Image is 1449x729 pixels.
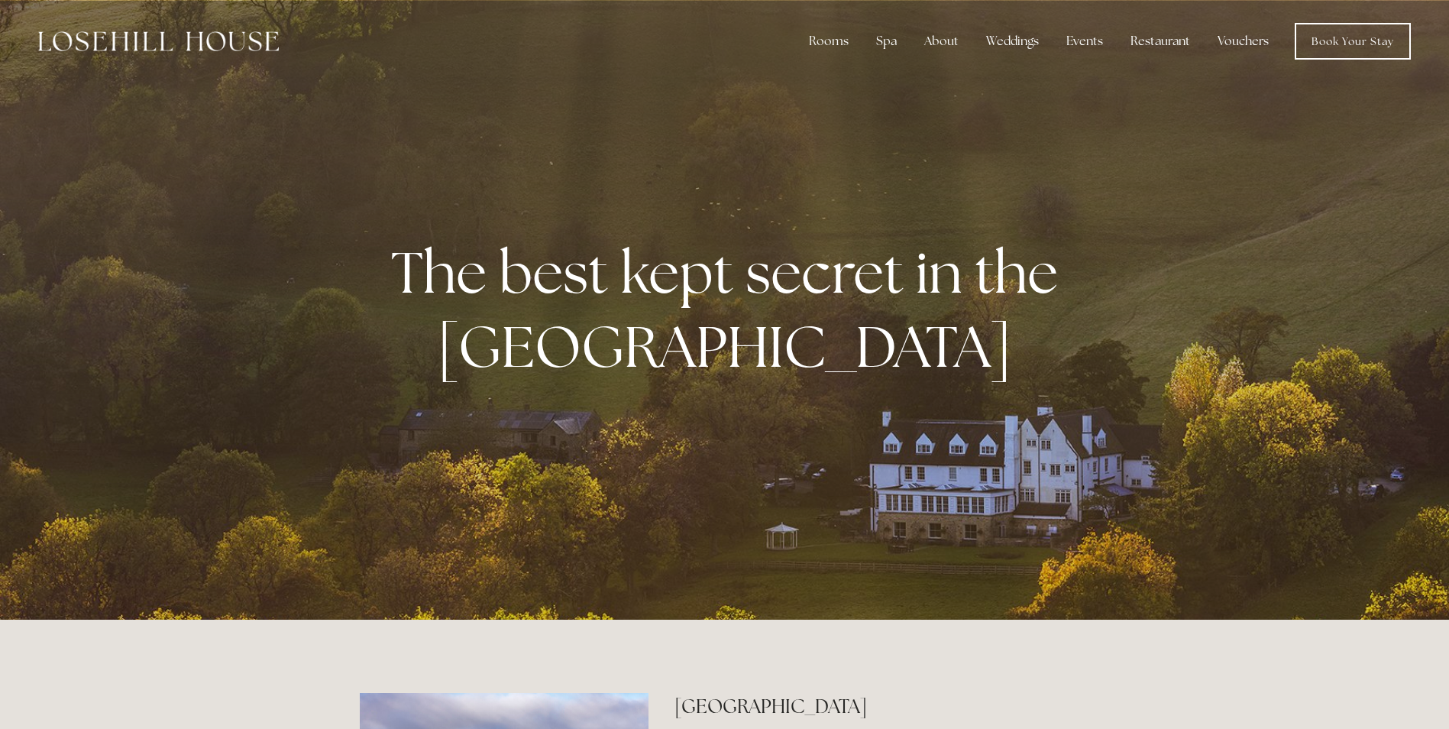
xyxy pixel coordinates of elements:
[391,235,1070,384] strong: The best kept secret in the [GEOGRAPHIC_DATA]
[1118,26,1202,57] div: Restaurant
[797,26,861,57] div: Rooms
[38,31,279,51] img: Losehill House
[864,26,909,57] div: Spa
[1054,26,1115,57] div: Events
[974,26,1051,57] div: Weddings
[1295,23,1411,60] a: Book Your Stay
[674,693,1089,720] h2: [GEOGRAPHIC_DATA]
[912,26,971,57] div: About
[1205,26,1281,57] a: Vouchers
